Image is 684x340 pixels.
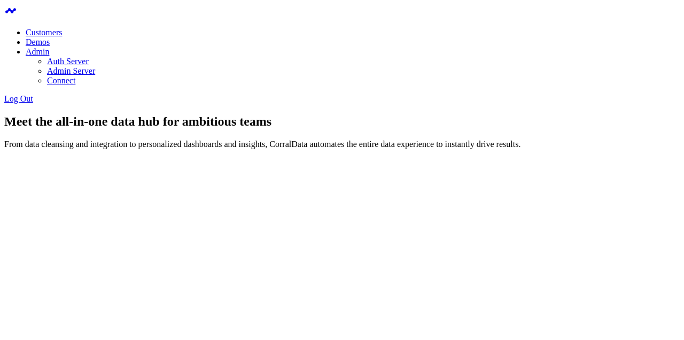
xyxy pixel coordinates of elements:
a: Log Out [4,94,33,103]
a: Demos [26,37,50,47]
p: From data cleansing and integration to personalized dashboards and insights, CorralData automates... [4,140,680,149]
h1: Meet the all-in-one data hub for ambitious teams [4,114,680,129]
a: Customers [26,28,62,37]
a: Admin Server [47,66,95,75]
a: Admin [26,47,49,56]
a: Connect [47,76,75,85]
a: Auth Server [47,57,89,66]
